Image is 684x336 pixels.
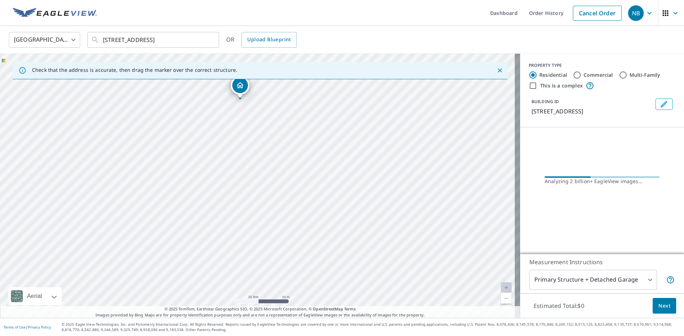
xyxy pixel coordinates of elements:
[4,325,51,329] p: |
[501,293,512,304] a: Current Level 20, Zoom Out
[247,35,291,44] span: Upload Blueprint
[9,30,80,50] div: [GEOGRAPHIC_DATA]
[629,71,660,79] label: Multi-Family
[32,67,237,73] p: Check that the address is accurate, then drag the marker over the correct structure.
[501,282,512,293] a: Current Level 20, Zoom In Disabled
[529,270,657,290] div: Primary Structure + Detached Garage
[584,71,613,79] label: Commercial
[62,322,680,332] p: © 2025 Eagle View Technologies, Inc. and Pictometry International Corp. All Rights Reserved. Repo...
[103,30,204,50] input: Search by address or latitude-longitude
[545,178,659,185] div: Analyzing 2 billion+ EagleView images…
[666,276,675,284] span: Your report will include the primary structure and a detached garage if one exists.
[344,306,356,311] a: Terms
[226,32,297,48] div: OR
[25,287,44,305] div: Aerial
[528,298,590,314] p: Estimated Total: $0
[13,8,97,18] img: EV Logo
[231,76,249,98] div: Dropped pin, building 1, Residential property, 5281 State Road Nn Catawissa, MO 63015
[532,107,653,116] p: [STREET_ADDRESS]
[653,298,676,314] button: Next
[532,98,559,105] p: BUILDING ID
[628,5,644,21] div: NB
[165,306,356,312] span: © 2025 TomTom, Earthstar Geographics SIO, © 2025 Microsoft Corporation, ©
[242,32,296,48] a: Upload Blueprint
[529,62,675,69] div: PROPERTY TYPE
[658,302,670,310] span: Next
[655,98,673,110] button: Edit building 1
[539,71,567,79] label: Residential
[4,325,26,330] a: Terms of Use
[573,6,622,21] a: Cancel Order
[313,306,343,311] a: OpenStreetMap
[529,258,675,266] p: Measurement Instructions
[9,287,62,305] div: Aerial
[28,325,51,330] a: Privacy Policy
[540,82,583,89] label: This is a complex
[495,66,504,75] button: Close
